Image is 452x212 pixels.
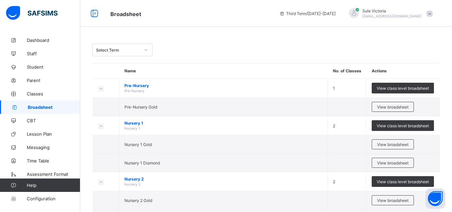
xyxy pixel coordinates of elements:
span: Parent [27,78,80,83]
span: 1 [333,86,335,91]
div: SuleVictoria [342,8,436,19]
span: Lesson Plan [27,131,80,137]
span: Pre-Nursery [124,89,145,93]
span: View class level broadsheet [377,123,429,128]
a: View class level broadsheet [372,120,434,125]
span: Assessment Format [27,171,80,177]
a: View class level broadsheet [372,176,434,181]
span: session/term information [279,11,336,16]
button: Open asap [425,189,445,209]
span: Sule Victoria [362,8,422,13]
span: View broadsheet [377,198,409,203]
span: Messaging [27,145,80,150]
span: Nursery 1 [124,121,323,126]
span: Nursery 1 Diamond [124,160,160,165]
span: Help [27,183,80,188]
span: View class level broadsheet [377,86,429,91]
span: 2 [333,179,335,184]
span: Configuration [27,196,80,201]
span: View broadsheet [377,160,409,165]
th: No. of Classes [328,63,367,79]
a: View broadsheet [372,158,414,163]
span: Nursery 2 Gold [124,198,152,203]
span: Time Table [27,158,80,163]
span: Broadsheet [110,11,141,17]
span: Classes [27,91,80,96]
span: Student [27,64,80,70]
span: View class level broadsheet [377,179,429,184]
div: Select Term [96,48,140,53]
span: Dashboard [27,38,80,43]
span: [EMAIL_ADDRESS][DOMAIN_NAME] [362,14,422,18]
th: Actions [367,63,440,79]
a: View class level broadsheet [372,83,434,88]
a: View broadsheet [372,139,414,144]
a: View broadsheet [372,195,414,200]
span: Pre-Nursery [124,83,323,88]
span: View broadsheet [377,142,409,147]
span: Staff [27,51,80,56]
span: 2 [333,123,335,128]
span: Nursery 1 Gold [124,142,152,147]
span: Nursery 2 [124,176,323,182]
span: View broadsheet [377,104,409,110]
th: Name [119,63,328,79]
span: Broadsheet [28,104,80,110]
span: Nursery 2 [124,182,141,186]
span: Pre-Nursery Gold [124,104,157,110]
span: Nursery 1 [124,126,140,130]
img: safsims [6,6,58,20]
span: CBT [27,118,80,123]
a: View broadsheet [372,102,414,107]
